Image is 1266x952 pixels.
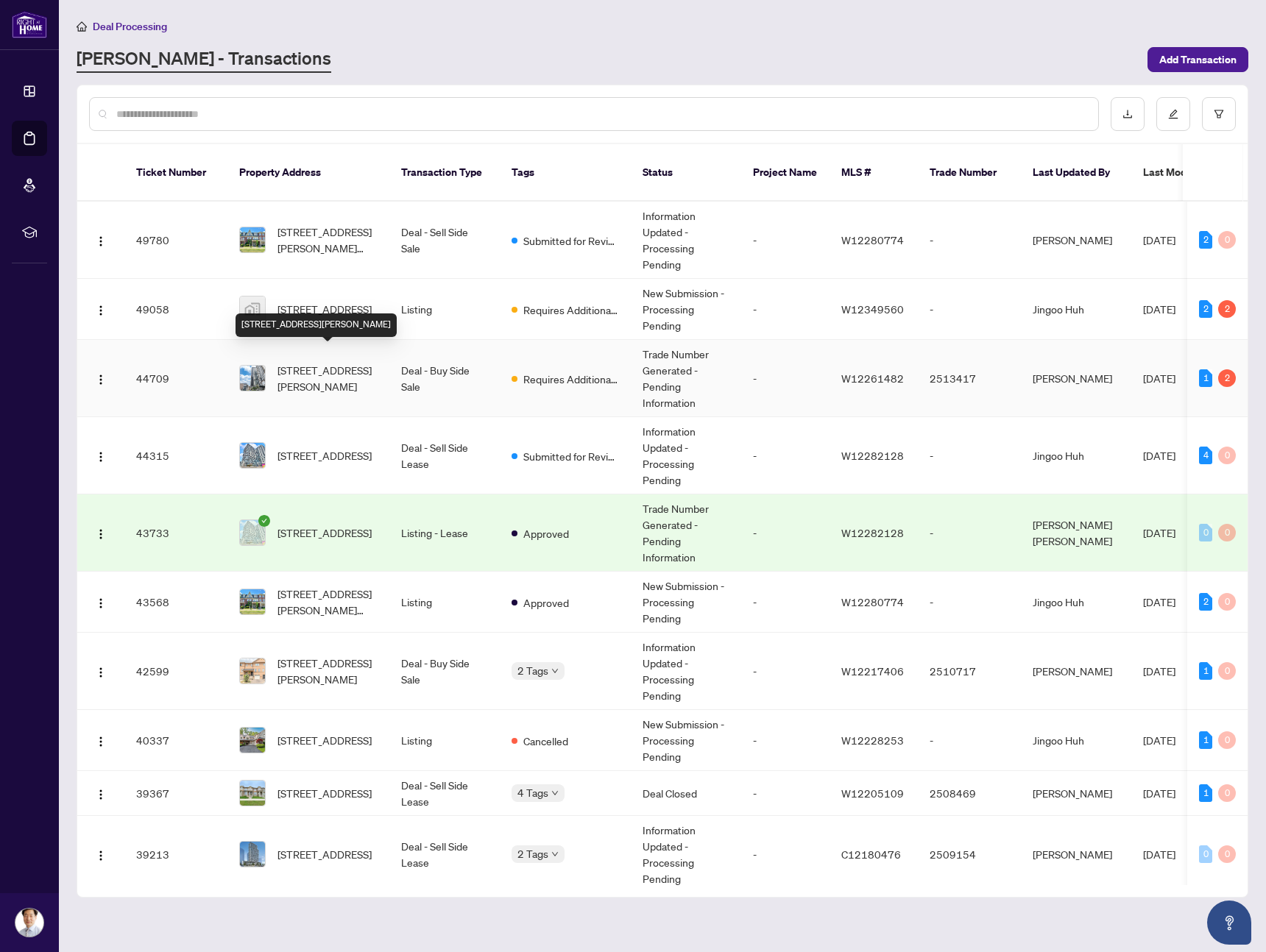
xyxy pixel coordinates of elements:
[631,633,741,710] td: Information Updated - Processing Pending
[918,494,1021,572] td: -
[240,443,265,468] img: thumbnail-img
[918,633,1021,710] td: 2510717
[741,144,830,202] th: Project Name
[1021,340,1131,417] td: [PERSON_NAME]
[1021,279,1131,340] td: Jingoo Huh
[1199,300,1212,318] div: 2
[240,658,265,683] img: thumbnail-img
[89,444,113,467] button: Logo
[741,633,830,710] td: -
[500,144,631,202] th: Tags
[1147,47,1248,72] button: Add Transaction
[15,909,43,937] img: Profile Icon
[523,525,569,541] span: Approved
[1207,901,1251,945] button: Open asap
[89,228,113,252] button: Logo
[89,659,113,683] button: Logo
[277,785,372,801] span: [STREET_ADDRESS]
[277,525,372,541] span: [STREET_ADDRESS]
[918,771,1021,816] td: 2508469
[95,736,107,747] img: Logo
[841,664,904,678] span: W12217406
[1218,369,1236,387] div: 2
[1218,300,1236,318] div: 2
[95,850,107,862] img: Logo
[1021,633,1131,710] td: [PERSON_NAME]
[631,340,741,417] td: Trade Number Generated - Pending Information
[1218,845,1236,863] div: 0
[124,633,227,710] td: 42599
[918,417,1021,494] td: -
[741,494,830,572] td: -
[841,302,904,316] span: W12349560
[95,667,107,678] img: Logo
[523,594,569,611] span: Approved
[631,771,741,816] td: Deal Closed
[124,494,227,572] td: 43733
[741,710,830,771] td: -
[918,144,1021,202] th: Trade Number
[389,494,500,572] td: Listing - Lease
[1143,526,1175,539] span: [DATE]
[1021,572,1131,633] td: Jingoo Huh
[918,710,1021,771] td: -
[1021,144,1131,202] th: Last Updated By
[1156,97,1190,131] button: edit
[631,417,741,494] td: Information Updated - Processing Pending
[1143,595,1175,608] span: [DATE]
[1199,784,1212,802] div: 1
[1143,664,1175,678] span: [DATE]
[841,848,901,861] span: C12180476
[1111,97,1145,131] button: download
[124,417,227,494] td: 44315
[517,845,548,862] span: 2 Tags
[1199,447,1212,464] div: 4
[124,202,227,279] td: 49780
[389,202,500,279] td: Deal - Sell Side Sale
[1143,302,1175,316] span: [DATE]
[240,227,265,252] img: thumbnail-img
[124,279,227,340] td: 49058
[240,520,265,545] img: thumbnail-img
[240,589,265,614] img: thumbnail-img
[277,846,372,862] span: [STREET_ADDRESS]
[918,816,1021,893] td: 2509154
[631,202,741,279] td: Information Updated - Processing Pending
[1218,593,1236,611] div: 0
[389,144,500,202] th: Transaction Type
[1143,786,1175,800] span: [DATE]
[918,202,1021,279] td: -
[841,233,904,246] span: W12280774
[631,710,741,771] td: New Submission - Processing Pending
[389,771,500,816] td: Deal - Sell Side Lease
[1021,202,1131,279] td: [PERSON_NAME]
[89,590,113,614] button: Logo
[89,842,113,866] button: Logo
[741,816,830,893] td: -
[89,366,113,390] button: Logo
[1143,449,1175,462] span: [DATE]
[741,572,830,633] td: -
[277,586,378,618] span: [STREET_ADDRESS][PERSON_NAME][PERSON_NAME]
[1143,848,1175,861] span: [DATE]
[1021,771,1131,816] td: [PERSON_NAME]
[95,235,107,247] img: Logo
[89,297,113,321] button: Logo
[389,710,500,771] td: Listing
[389,816,500,893] td: Deal - Sell Side Lease
[1021,417,1131,494] td: Jingoo Huh
[1199,369,1212,387] div: 1
[517,662,548,679] span: 2 Tags
[389,340,500,417] td: Deal - Buy Side Sale
[95,789,107,800] img: Logo
[77,46,331,73] a: [PERSON_NAME] - Transactions
[277,732,372,748] span: [STREET_ADDRESS]
[918,340,1021,417] td: 2513417
[1199,524,1212,541] div: 0
[1168,109,1178,119] span: edit
[1218,784,1236,802] div: 0
[124,816,227,893] td: 39213
[523,371,619,387] span: Requires Additional Docs
[631,816,741,893] td: Information Updated - Processing Pending
[1021,816,1131,893] td: [PERSON_NAME]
